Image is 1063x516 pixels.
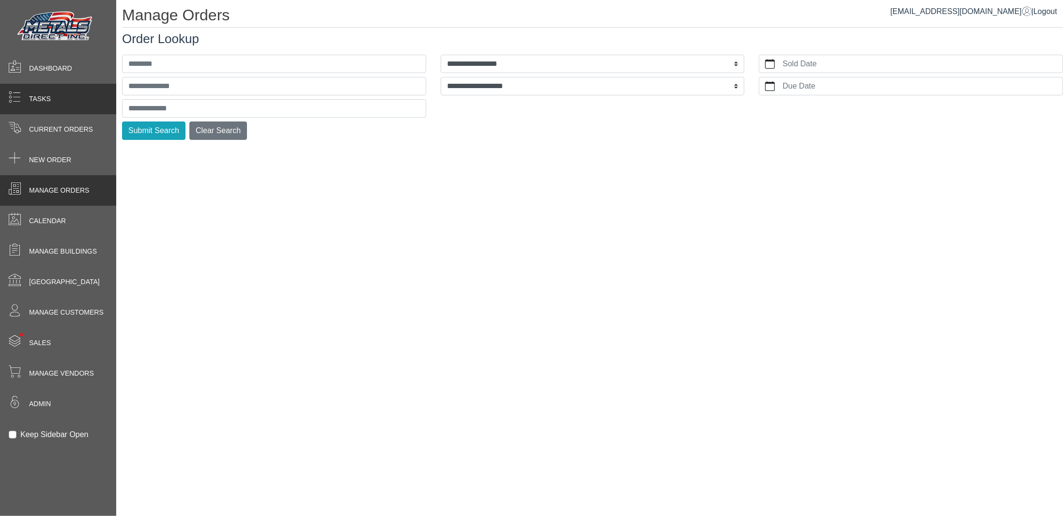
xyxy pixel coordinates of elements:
[29,185,89,196] span: Manage Orders
[781,77,1063,95] label: Due Date
[1033,7,1057,15] span: Logout
[29,63,72,74] span: Dashboard
[20,429,89,440] label: Keep Sidebar Open
[29,155,71,165] span: New Order
[29,94,51,104] span: Tasks
[122,121,185,140] button: Submit Search
[891,7,1032,15] a: [EMAIL_ADDRESS][DOMAIN_NAME]
[9,319,34,350] span: •
[29,216,66,226] span: Calendar
[765,59,775,69] svg: calendar
[759,77,781,95] button: calendar
[759,55,781,73] button: calendar
[29,399,51,409] span: Admin
[189,121,247,140] button: Clear Search
[29,307,104,318] span: Manage Customers
[891,6,1057,17] div: |
[29,277,100,287] span: [GEOGRAPHIC_DATA]
[29,338,51,348] span: Sales
[781,55,1063,73] label: Sold Date
[29,124,93,135] span: Current Orders
[29,246,97,257] span: Manage Buildings
[765,81,775,91] svg: calendar
[29,368,94,379] span: Manage Vendors
[122,31,1063,46] h3: Order Lookup
[122,6,1063,28] h1: Manage Orders
[15,9,97,45] img: Metals Direct Inc Logo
